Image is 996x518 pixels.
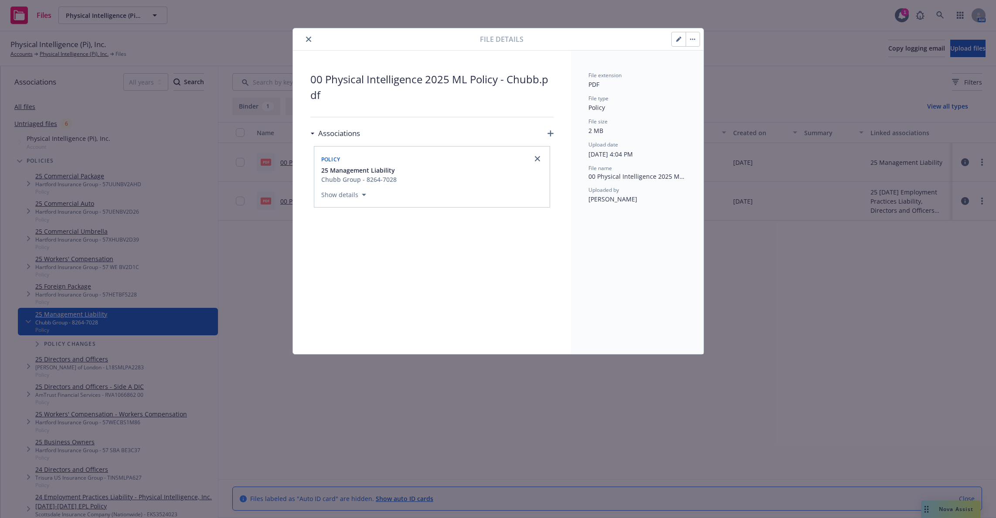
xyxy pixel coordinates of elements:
[303,34,314,44] button: close
[310,72,554,103] span: 00 Physical Intelligence 2025 ML Policy - Chubb.pdf
[321,166,395,175] span: 25 Management Liability
[588,80,599,89] span: PDF
[321,156,340,163] span: Policy
[588,164,612,172] span: File name
[310,128,360,139] div: Associations
[321,166,397,175] button: 25 Management Liability
[588,150,633,158] span: [DATE] 4:04 PM
[480,34,523,44] span: File details
[588,186,619,194] span: Uploaded by
[588,118,608,125] span: File size
[532,153,543,164] a: close
[588,195,637,203] span: [PERSON_NAME]
[318,190,370,200] button: Show details
[588,95,608,102] span: File type
[318,128,360,139] h3: Associations
[588,141,618,148] span: Upload date
[321,175,397,184] div: Chubb Group - 8264-7028
[588,172,686,181] span: 00 Physical Intelligence 2025 ML Policy - Chubb.pdf
[588,72,622,79] span: File extension
[588,126,603,135] span: 2 MB
[588,103,605,112] span: Policy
